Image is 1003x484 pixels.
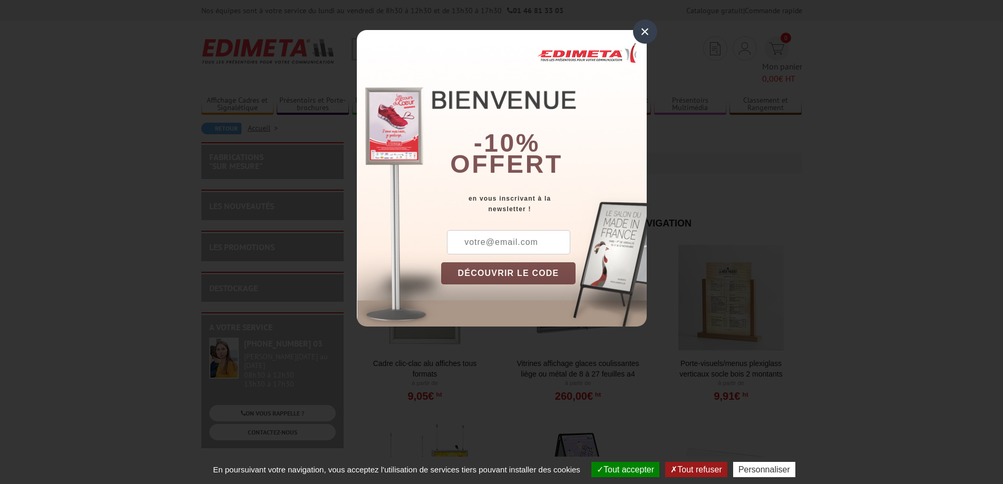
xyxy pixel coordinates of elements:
span: En poursuivant votre navigation, vous acceptez l'utilisation de services tiers pouvant installer ... [208,465,586,474]
input: votre@email.com [447,230,570,254]
div: × [633,19,657,44]
button: DÉCOUVRIR LE CODE [441,262,576,284]
div: en vous inscrivant à la newsletter ! [441,193,647,214]
font: offert [450,150,563,178]
button: Tout refuser [665,462,727,477]
button: Personnaliser (fenêtre modale) [733,462,795,477]
button: Tout accepter [591,462,659,477]
b: -10% [474,129,540,157]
